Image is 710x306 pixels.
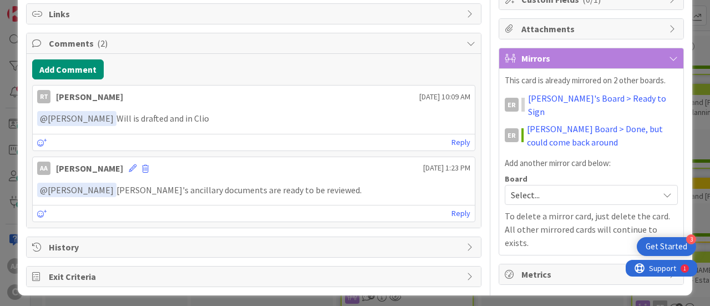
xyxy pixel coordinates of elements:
[423,162,470,174] span: [DATE] 1:23 PM
[505,98,519,112] div: ER
[686,234,696,244] div: 3
[527,122,678,149] a: [PERSON_NAME] Board > Done, but could come back around
[97,38,108,49] span: ( 2 )
[58,4,60,13] div: 1
[40,113,48,124] span: @
[32,59,104,79] button: Add Comment
[646,241,687,252] div: Get Started
[511,187,653,203] span: Select...
[505,74,678,87] p: This card is already mirrored on 2 other boards.
[528,92,678,118] a: [PERSON_NAME]'s Board > Ready to Sign
[49,240,461,254] span: History
[40,184,114,195] span: [PERSON_NAME]
[521,52,663,65] span: Mirrors
[505,209,678,249] p: To delete a mirror card, just delete the card. All other mirrored cards will continue to exists.
[505,157,678,170] p: Add another mirror card below:
[56,162,123,175] div: [PERSON_NAME]
[505,128,519,142] div: ER
[49,7,461,21] span: Links
[23,2,50,15] span: Support
[521,268,663,281] span: Metrics
[37,183,470,198] p: [PERSON_NAME]'s ancillary documents are ready to be reviewed.
[49,270,461,283] span: Exit Criteria
[49,37,461,50] span: Comments
[56,90,123,103] div: [PERSON_NAME]
[505,175,528,183] span: Board
[521,22,663,36] span: Attachments
[37,162,50,175] div: AA
[637,237,696,256] div: Open Get Started checklist, remaining modules: 3
[37,111,470,126] p: Will is drafted and in Clio
[40,113,114,124] span: [PERSON_NAME]
[452,207,470,220] a: Reply
[37,90,50,103] div: RT
[40,184,48,195] span: @
[419,91,470,103] span: [DATE] 10:09 AM
[452,136,470,149] a: Reply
